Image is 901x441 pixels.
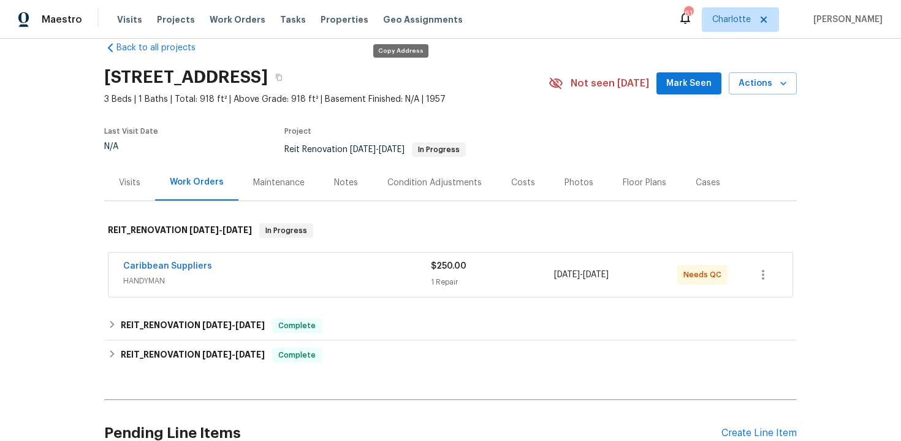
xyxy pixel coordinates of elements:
div: Cases [696,177,720,189]
span: Tasks [280,15,306,24]
span: [DATE] [235,321,265,329]
a: Caribbean Suppliers [123,262,212,270]
h6: REIT_RENOVATION [121,348,265,362]
span: - [554,269,609,281]
span: [PERSON_NAME] [808,13,883,26]
div: Notes [334,177,358,189]
div: N/A [104,142,158,151]
div: Photos [565,177,593,189]
button: Mark Seen [656,72,721,95]
h6: REIT_RENOVATION [108,223,252,238]
div: Visits [119,177,140,189]
span: Not seen [DATE] [571,77,649,90]
span: - [350,145,405,154]
h6: REIT_RENOVATION [121,318,265,333]
span: Work Orders [210,13,265,26]
span: 3 Beds | 1 Baths | Total: 918 ft² | Above Grade: 918 ft² | Basement Finished: N/A | 1957 [104,93,549,105]
span: Project [284,128,311,135]
div: REIT_RENOVATION [DATE]-[DATE]Complete [104,340,797,370]
span: - [189,226,252,234]
div: REIT_RENOVATION [DATE]-[DATE]In Progress [104,211,797,250]
span: Reit Renovation [284,145,466,154]
div: Condition Adjustments [387,177,482,189]
span: Maestro [42,13,82,26]
span: In Progress [260,224,312,237]
a: Back to all projects [104,42,222,54]
div: Floor Plans [623,177,666,189]
span: Geo Assignments [383,13,463,26]
div: Work Orders [170,176,224,188]
span: Charlotte [712,13,751,26]
span: Actions [739,76,787,91]
span: Needs QC [683,269,726,281]
span: $250.00 [431,262,466,270]
div: 61 [684,7,693,20]
span: Mark Seen [666,76,712,91]
button: Actions [729,72,797,95]
div: REIT_RENOVATION [DATE]-[DATE]Complete [104,311,797,340]
span: - [202,321,265,329]
span: [DATE] [350,145,376,154]
div: Costs [511,177,535,189]
span: [DATE] [379,145,405,154]
span: [DATE] [202,321,232,329]
span: Projects [157,13,195,26]
span: - [202,350,265,359]
span: Properties [321,13,368,26]
span: [DATE] [222,226,252,234]
span: [DATE] [554,270,580,279]
span: Complete [273,320,321,332]
span: In Progress [413,146,465,153]
h2: [STREET_ADDRESS] [104,71,268,83]
div: Maintenance [253,177,305,189]
span: [DATE] [235,350,265,359]
span: Visits [117,13,142,26]
span: [DATE] [583,270,609,279]
span: [DATE] [189,226,219,234]
span: [DATE] [202,350,232,359]
span: Last Visit Date [104,128,158,135]
span: HANDYMAN [123,275,431,287]
div: Create Line Item [721,428,797,439]
div: 1 Repair [431,276,554,288]
span: Complete [273,349,321,361]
